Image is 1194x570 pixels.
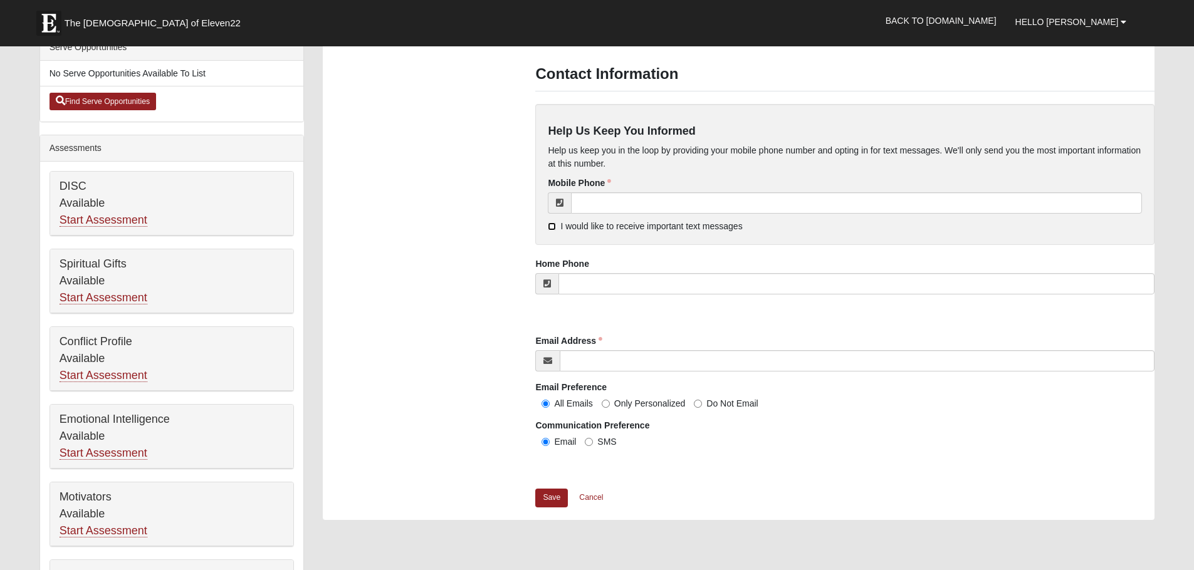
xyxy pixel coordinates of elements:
span: Email [554,437,576,447]
a: Start Assessment [60,291,147,304]
div: Conflict Profile Available [50,327,293,391]
label: Email Preference [535,381,607,393]
a: Start Assessment [60,524,147,537]
input: Only Personalized [602,400,610,408]
span: Hello [PERSON_NAME] [1015,17,1119,27]
a: Cancel [571,488,611,507]
a: Start Assessment [60,214,147,227]
span: Do Not Email [706,398,758,408]
input: SMS [585,438,593,446]
a: Hello [PERSON_NAME] [1006,6,1136,38]
span: The [DEMOGRAPHIC_DATA] of Eleven22 [65,17,241,29]
h4: Help Us Keep You Informed [548,125,1142,138]
p: Help us keep you in the loop by providing your mobile phone number and opting in for text message... [548,144,1142,170]
a: Start Assessment [60,447,147,460]
h3: Contact Information [535,65,1155,83]
span: All Emails [554,398,592,408]
img: Eleven22 logo [36,11,61,36]
input: I would like to receive important text messages [548,222,556,231]
label: Communication Preference [535,419,649,432]
span: Only Personalized [614,398,686,408]
a: Start Assessment [60,369,147,382]
div: Assessments [40,135,303,162]
a: Back to [DOMAIN_NAME] [876,5,1006,36]
div: Spiritual Gifts Available [50,249,293,313]
a: The [DEMOGRAPHIC_DATA] of Eleven22 [30,4,281,36]
input: All Emails [542,400,550,408]
label: Home Phone [535,257,589,270]
a: Find Serve Opportunities [50,93,157,110]
span: I would like to receive important text messages [560,221,742,231]
label: Email Address [535,334,602,347]
div: Motivators Available [50,482,293,546]
a: Save [535,489,568,507]
li: No Serve Opportunities Available To List [40,61,303,86]
label: Mobile Phone [548,177,611,189]
span: SMS [597,437,616,447]
input: Email [542,438,550,446]
input: Do Not Email [694,400,702,408]
div: DISC Available [50,172,293,236]
div: Emotional Intelligence Available [50,405,293,469]
div: Serve Opportunities [40,34,303,61]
